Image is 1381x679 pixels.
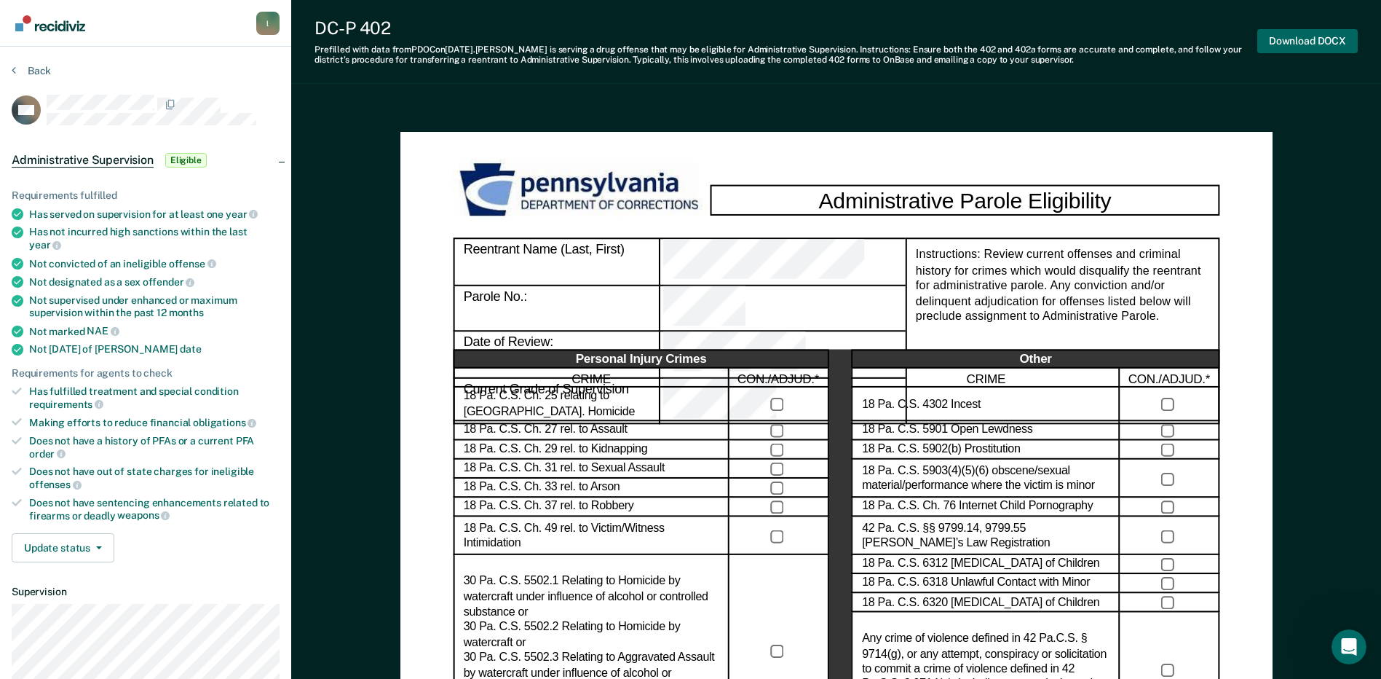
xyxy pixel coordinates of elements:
[12,533,114,562] button: Update status
[463,389,719,420] label: 18 Pa. C.S. Ch. 25 relating to [GEOGRAPHIC_DATA]. Homicide
[463,500,633,515] label: 18 Pa. C.S. Ch. 37 rel. to Robbery
[453,158,710,223] img: PDOC Logo
[314,17,1257,39] div: DC-P 402
[15,15,85,31] img: Recidiviz
[852,350,1219,369] div: Other
[29,239,61,251] span: year
[453,238,660,286] div: Reentrant Name (Last, First)
[862,595,1099,611] label: 18 Pa. C.S. 6320 [MEDICAL_DATA] of Children
[193,417,256,428] span: obligations
[165,153,207,168] span: Eligible
[1331,629,1366,664] iframe: Intercom live chat
[660,238,906,286] div: Reentrant Name (Last, First)
[169,258,216,270] span: offense
[729,369,828,388] div: CON./ADJUD.*
[852,369,1120,388] div: CRIME
[463,442,647,458] label: 18 Pa. C.S. Ch. 29 rel. to Kidnapping
[862,463,1109,494] label: 18 Pa. C.S. 5903(4)(5)(6) obscene/sexual material/performance where the victim is minor
[862,557,1099,572] label: 18 Pa. C.S. 6312 [MEDICAL_DATA] of Children
[12,586,280,598] dt: Supervision
[862,500,1093,515] label: 18 Pa. C.S. Ch. 76 Internet Child Pornography
[180,343,201,355] span: date
[143,276,195,288] span: offender
[29,416,280,429] div: Making efforts to reduce financial
[862,397,981,412] label: 18 Pa. C.S. 4302 Incest
[29,399,103,410] span: requirements
[29,208,280,221] div: Has served on supervision for at least one
[12,367,280,380] div: Requirements for agents to check
[862,521,1109,552] label: 42 Pa. C.S. §§ 9799.14, 9799.55 [PERSON_NAME]’s Law Registration
[314,44,1257,66] div: Prefilled with data from PDOC on [DATE] . [PERSON_NAME] is serving a drug offense that may be eli...
[29,343,280,356] div: Not [DATE] of [PERSON_NAME]
[660,286,906,331] div: Parole No.:
[463,480,620,495] label: 18 Pa. C.S. Ch. 33 rel. to Arson
[453,350,828,369] div: Personal Injury Crimes
[12,189,280,202] div: Requirements fulfilled
[29,226,280,251] div: Has not incurred high sanctions within the last
[226,208,258,220] span: year
[29,466,280,490] div: Does not have out of state charges for ineligible
[463,461,664,476] label: 18 Pa. C.S. Ch. 31 rel. to Sexual Assault
[453,286,660,331] div: Parole No.:
[862,423,1032,439] label: 18 Pa. C.S. 5901 Open Lewdness
[87,325,119,337] span: NAE
[453,369,729,388] div: CRIME
[453,331,660,377] div: Date of Review:
[463,521,719,552] label: 18 Pa. C.S. Ch. 49 rel. to Victim/Witness Intimidation
[256,12,280,35] div: l
[117,509,170,521] span: weapons
[463,423,627,439] label: 18 Pa. C.S. Ch. 27 rel. to Assault
[29,497,280,522] div: Does not have sentencing enhancements related to firearms or deadly
[169,307,204,318] span: months
[29,385,280,410] div: Has fulfilled treatment and special condition
[1120,369,1219,388] div: CON./ADJUD.*
[710,184,1219,216] div: Administrative Parole Eligibility
[29,294,280,319] div: Not supervised under enhanced or maximum supervision within the past 12
[256,12,280,35] button: Profile dropdown button
[29,325,280,338] div: Not marked
[29,479,82,490] span: offenses
[862,442,1021,458] label: 18 Pa. C.S. 5902(b) Prostitution
[29,435,280,460] div: Does not have a history of PFAs or a current PFA order
[12,153,154,168] span: Administrative Supervision
[29,257,280,270] div: Not convicted of an ineligible
[660,331,906,377] div: Date of Review:
[29,275,280,289] div: Not designated as a sex
[12,64,51,77] button: Back
[1257,29,1358,53] button: Download DOCX
[905,238,1219,424] div: Instructions: Review current offenses and criminal history for crimes which would disqualify the ...
[862,576,1090,592] label: 18 Pa. C.S. 6318 Unlawful Contact with Minor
